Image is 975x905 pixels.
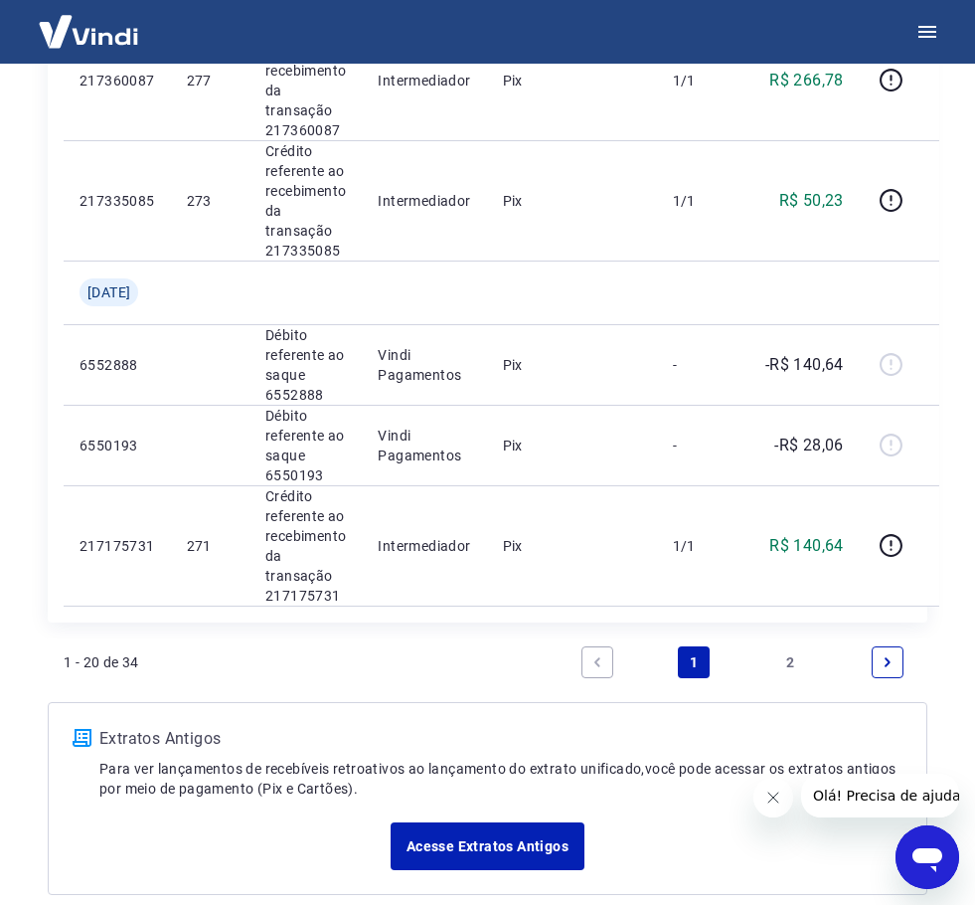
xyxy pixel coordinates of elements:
p: 1/1 [673,191,731,211]
p: - [673,436,731,455]
p: Intermediador [378,536,470,556]
p: - [673,355,731,375]
p: Débito referente ao saque 6550193 [265,406,346,485]
p: Vindi Pagamentos [378,426,470,465]
p: Pix [503,536,641,556]
p: 1 - 20 de 34 [64,652,139,672]
a: Acesse Extratos Antigos [391,822,584,870]
p: 217175731 [80,536,155,556]
p: Pix [503,355,641,375]
p: Crédito referente ao recebimento da transação 217360087 [265,21,346,140]
a: Next page [872,646,903,678]
a: Page 2 [775,646,807,678]
span: Olá! Precisa de ajuda? [12,14,167,30]
p: 6550193 [80,436,155,455]
p: Pix [503,191,641,211]
p: 6552888 [80,355,155,375]
a: Previous page [581,646,613,678]
ul: Pagination [573,638,911,686]
p: 1/1 [673,536,731,556]
img: ícone [73,729,91,747]
iframe: Mensagem da empresa [801,774,959,817]
a: Page 1 is your current page [678,646,710,678]
span: [DATE] [87,282,130,302]
iframe: Fechar mensagem [753,778,793,817]
p: Intermediador [378,71,470,90]
p: 277 [187,71,234,90]
p: Para ver lançamentos de recebíveis retroativos ao lançamento do extrato unificado, você pode aces... [99,759,902,799]
p: R$ 266,78 [769,69,844,92]
p: Pix [503,436,641,455]
p: -R$ 140,64 [765,353,844,377]
p: 217335085 [80,191,155,211]
p: Intermediador [378,191,470,211]
p: 1/1 [673,71,731,90]
img: Vindi [24,1,153,62]
p: 217360087 [80,71,155,90]
p: R$ 140,64 [769,534,844,558]
p: Extratos Antigos [99,727,902,751]
p: Crédito referente ao recebimento da transação 217175731 [265,486,346,606]
p: Crédito referente ao recebimento da transação 217335085 [265,141,346,261]
p: 271 [187,536,234,556]
p: 273 [187,191,234,211]
p: Pix [503,71,641,90]
p: R$ 50,23 [779,189,844,213]
iframe: Botão para abrir a janela de mensagens [895,825,959,889]
p: Vindi Pagamentos [378,345,470,385]
p: Débito referente ao saque 6552888 [265,325,346,405]
p: -R$ 28,06 [774,434,844,457]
